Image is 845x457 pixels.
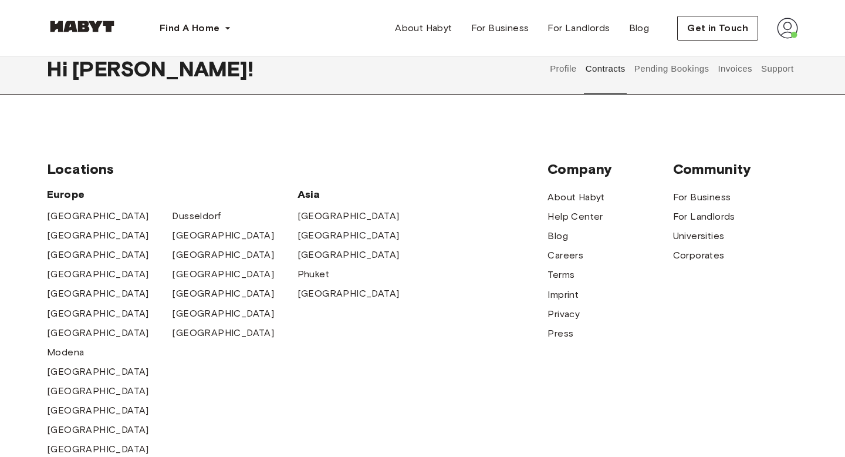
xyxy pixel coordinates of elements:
a: [GEOGRAPHIC_DATA] [172,307,274,321]
a: Terms [547,268,574,282]
a: Help Center [547,210,603,224]
span: [PERSON_NAME] ! [72,56,253,81]
a: [GEOGRAPHIC_DATA] [298,228,400,243]
a: Corporates [673,248,725,263]
span: Blog [629,21,650,35]
span: Locations [47,160,547,178]
a: [GEOGRAPHIC_DATA] [47,442,149,456]
a: Blog [547,229,568,243]
a: [GEOGRAPHIC_DATA] [47,423,149,437]
span: About Habyt [395,21,452,35]
button: Invoices [716,43,753,95]
img: Habyt [47,21,117,32]
a: Blog [620,16,659,40]
span: Community [673,160,798,178]
a: [GEOGRAPHIC_DATA] [172,287,274,301]
a: [GEOGRAPHIC_DATA] [298,209,400,223]
a: [GEOGRAPHIC_DATA] [47,209,149,223]
span: Company [547,160,672,178]
a: [GEOGRAPHIC_DATA] [47,365,149,379]
button: Pending Bookings [633,43,711,95]
a: [GEOGRAPHIC_DATA] [47,228,149,243]
a: About Habyt [386,16,461,40]
img: avatar [777,18,798,39]
a: [GEOGRAPHIC_DATA] [47,384,149,398]
a: [GEOGRAPHIC_DATA] [172,326,274,340]
span: For Business [471,21,529,35]
a: About Habyt [547,190,604,204]
a: [GEOGRAPHIC_DATA] [298,287,400,301]
button: Contracts [584,43,627,95]
span: Asia [298,187,422,201]
a: [GEOGRAPHIC_DATA] [47,267,149,281]
button: Profile [549,43,579,95]
a: [GEOGRAPHIC_DATA] [47,404,149,418]
a: Universities [673,229,725,243]
a: Modena [47,345,84,359]
a: [GEOGRAPHIC_DATA] [47,248,149,262]
a: [GEOGRAPHIC_DATA] [298,248,400,262]
span: Europe [47,187,298,201]
a: [GEOGRAPHIC_DATA] [172,267,274,281]
a: [GEOGRAPHIC_DATA] [172,228,274,243]
span: For Landlords [547,21,610,35]
a: [GEOGRAPHIC_DATA] [47,307,149,321]
a: For Landlords [538,16,619,40]
a: [GEOGRAPHIC_DATA] [172,248,274,262]
a: Dusseldorf [172,209,221,223]
span: Find A Home [160,21,219,35]
a: Phuket [298,267,329,281]
button: Get in Touch [677,16,758,41]
a: For Business [462,16,539,40]
a: Press [547,327,573,341]
a: For Landlords [673,210,735,224]
button: Find A Home [150,16,241,40]
a: Privacy [547,307,580,321]
a: [GEOGRAPHIC_DATA] [47,326,149,340]
span: Hi [47,56,72,81]
a: [GEOGRAPHIC_DATA] [47,287,149,301]
button: Support [759,43,795,95]
a: For Business [673,190,731,204]
a: Imprint [547,288,579,302]
span: Get in Touch [687,21,748,35]
a: Careers [547,248,583,263]
div: user profile tabs [546,43,798,95]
